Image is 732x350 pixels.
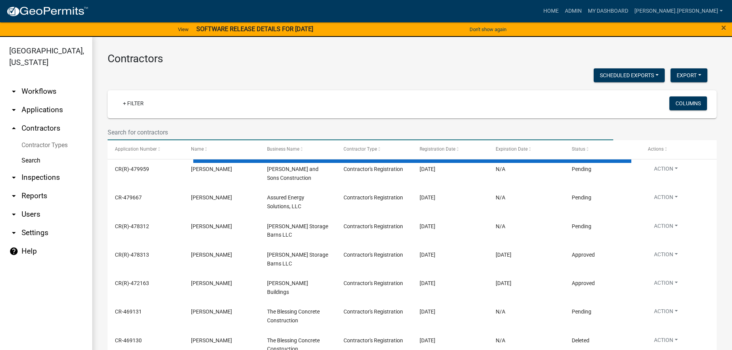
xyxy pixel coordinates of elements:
span: 09/17/2025 [420,166,435,172]
span: Sean Cain [191,280,232,286]
i: arrow_drop_down [9,173,18,182]
span: 09/13/2026 [496,252,511,258]
button: Scheduled Exports [594,68,665,82]
i: arrow_drop_down [9,105,18,114]
i: arrow_drop_down [9,228,18,237]
span: N/A [496,223,505,229]
span: CR(R)-478313 [115,252,149,258]
span: Actions [648,146,664,152]
h3: Contractors [108,52,717,65]
span: 08/26/2025 [420,337,435,343]
datatable-header-cell: Business Name [260,140,336,159]
button: Action [648,307,684,318]
span: Contractor's Registration [344,280,403,286]
datatable-header-cell: Contractor Type [336,140,412,159]
span: Approved [572,280,595,286]
strong: SOFTWARE RELEASE DETAILS FOR [DATE] [196,25,313,33]
span: CR(R)-472163 [115,280,149,286]
a: My Dashboard [585,4,631,18]
span: The Blessing Concrete Construction [267,309,320,323]
button: Action [648,193,684,204]
button: Export [671,68,707,82]
button: Action [648,165,684,176]
datatable-header-cell: Expiration Date [488,140,564,159]
span: Contractor's Registration [344,166,403,172]
span: Status [572,146,585,152]
span: N/A [496,166,505,172]
button: Close [721,23,726,32]
a: Home [540,4,562,18]
span: × [721,22,726,33]
span: Contractor Type [344,146,377,152]
span: Registration Date [420,146,455,152]
datatable-header-cell: Application Number [108,140,184,159]
span: CR(R)-478312 [115,223,149,229]
span: Application Number [115,146,157,152]
datatable-header-cell: Actions [641,140,717,159]
span: Jacob Houk [191,166,232,172]
span: Contractor's Registration [344,337,403,343]
span: Approved [572,252,595,258]
span: julisa corado [191,309,232,315]
i: arrow_drop_down [9,210,18,219]
span: Marvin Raber [191,223,232,229]
span: CR-469130 [115,337,142,343]
span: Expiration Date [496,146,528,152]
span: 09/17/2025 [420,194,435,201]
button: Action [648,336,684,347]
i: help [9,247,18,256]
span: N/A [496,309,505,315]
a: + Filter [117,96,150,110]
span: N/A [496,194,505,201]
button: Action [648,222,684,233]
span: CR-469131 [115,309,142,315]
span: Pending [572,194,591,201]
span: 09/02/2025 [420,280,435,286]
span: Hays and Sons Construction [267,166,319,181]
span: Contractor's Registration [344,223,403,229]
span: 09/15/2025 [420,252,435,258]
span: Name [191,146,204,152]
i: arrow_drop_down [9,191,18,201]
button: Action [648,279,684,290]
span: Contractor's Registration [344,194,403,201]
span: 08/26/2025 [420,309,435,315]
i: arrow_drop_down [9,87,18,96]
span: CR-479667 [115,194,142,201]
i: arrow_drop_up [9,124,18,133]
span: Raber Storage Barns LLC [267,223,328,238]
span: Pending [572,166,591,172]
datatable-header-cell: Status [564,140,641,159]
span: Business Name [267,146,299,152]
span: Morton Buildings [267,280,308,295]
a: [PERSON_NAME].[PERSON_NAME] [631,4,726,18]
span: 10/01/2025 [496,280,511,286]
span: Assured Energy Solutions, LLC [267,194,304,209]
span: Pending [572,223,591,229]
button: Don't show again [466,23,510,36]
span: Marvin Raber [191,252,232,258]
span: Pending [572,309,591,315]
input: Search for contractors [108,124,613,140]
span: CR(R)-479959 [115,166,149,172]
span: 09/15/2025 [420,223,435,229]
button: Action [648,250,684,262]
span: julisa corado [191,337,232,343]
span: Contractor's Registration [344,252,403,258]
a: View [175,23,192,36]
datatable-header-cell: Registration Date [412,140,488,159]
span: N/A [496,337,505,343]
datatable-header-cell: Name [184,140,260,159]
span: Contractor's Registration [344,309,403,315]
button: Columns [669,96,707,110]
span: Raber Storage Barns LLC [267,252,328,267]
a: Admin [562,4,585,18]
span: Diana Pickup [191,194,232,201]
span: Deleted [572,337,589,343]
